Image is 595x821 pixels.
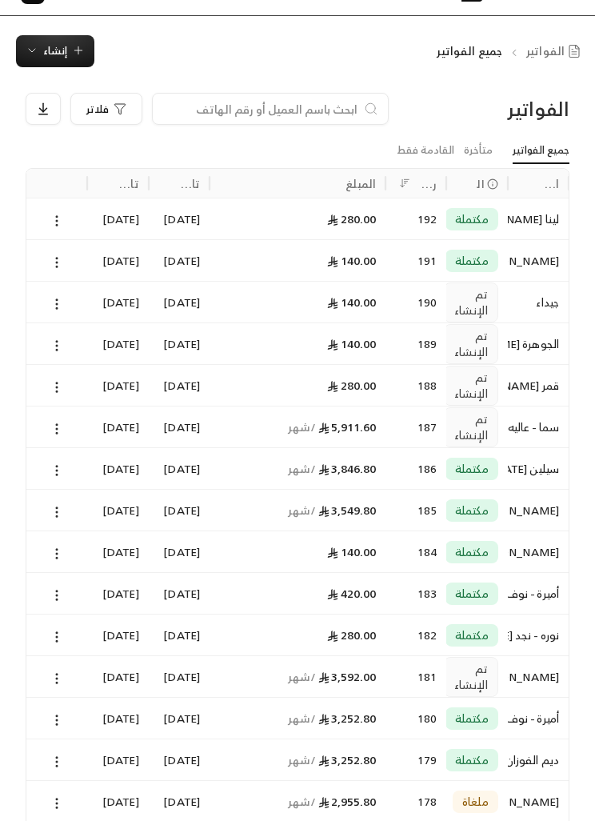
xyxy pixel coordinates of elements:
[517,698,559,739] div: أميرة - نوف - [PERSON_NAME]
[288,791,315,811] span: / شهر
[395,323,437,364] div: 189
[455,211,489,227] span: مكتملة
[288,708,315,728] span: / شهر
[158,198,200,239] div: [DATE]
[437,43,586,59] nav: breadcrumb
[16,35,94,67] button: إنشاء
[97,656,138,697] div: [DATE]
[517,406,559,447] div: سما - عاليه
[395,656,437,697] div: 181
[517,323,559,364] div: الجوهرة [PERSON_NAME]
[288,417,315,437] span: / شهر
[395,573,437,614] div: 183
[158,323,200,364] div: [DATE]
[158,406,200,447] div: [DATE]
[517,490,559,531] div: [PERSON_NAME]
[219,282,376,322] div: 140.00
[345,174,376,194] div: المبلغ
[395,739,437,780] div: 179
[395,615,437,655] div: 182
[454,411,488,443] span: تم الإنشاء
[517,656,559,697] div: [PERSON_NAME]
[118,174,138,194] div: تاريخ التحديث
[219,240,376,281] div: 140.00
[97,240,138,281] div: [DATE]
[158,490,200,531] div: [DATE]
[416,174,437,194] div: رقم الفاتورة
[513,138,569,164] a: جميع الفواتير
[395,448,437,489] div: 186
[288,750,315,770] span: / شهر
[158,531,200,572] div: [DATE]
[517,365,559,406] div: قمر [PERSON_NAME]
[97,365,138,406] div: [DATE]
[517,615,559,655] div: نوره - نجد [PERSON_NAME]
[158,698,200,739] div: [DATE]
[288,500,315,520] span: / شهر
[97,198,138,239] div: [DATE]
[219,323,376,364] div: 140.00
[395,406,437,447] div: 187
[455,503,489,519] span: مكتملة
[395,198,437,239] div: 192
[219,573,376,614] div: 420.00
[97,739,138,780] div: [DATE]
[158,656,200,697] div: [DATE]
[97,531,138,572] div: [DATE]
[179,174,200,194] div: تاريخ الإنشاء
[455,711,489,727] span: مكتملة
[158,365,200,406] div: [DATE]
[454,370,488,402] span: تم الإنشاء
[97,490,138,531] div: [DATE]
[517,240,559,281] div: [PERSON_NAME]
[97,282,138,322] div: [DATE]
[219,365,376,406] div: 280.00
[97,698,138,739] div: [DATE]
[445,96,570,122] div: الفواتير
[219,531,376,572] div: 140.00
[158,240,200,281] div: [DATE]
[395,365,437,406] div: 188
[158,739,200,780] div: [DATE]
[462,794,489,810] span: ملغاة
[455,461,489,477] span: مكتملة
[158,448,200,489] div: [DATE]
[219,739,376,780] div: 3,252.80
[538,174,559,194] div: اسم العميل
[517,448,559,489] div: سيلين [DATE]
[455,253,489,269] span: مكتملة
[97,406,138,447] div: [DATE]
[517,282,559,322] div: جيداء
[517,573,559,614] div: أميرة - نوف - [PERSON_NAME]
[43,42,67,60] span: إنشاء
[517,198,559,239] div: لينا [PERSON_NAME]
[70,93,142,125] button: فلاتر
[455,752,489,768] span: مكتملة
[219,198,376,239] div: 280.00
[455,544,489,560] span: مكتملة
[97,615,138,655] div: [DATE]
[395,240,437,281] div: 191
[455,627,489,643] span: مكتملة
[454,328,488,360] span: تم الإنشاء
[395,698,437,739] div: 180
[454,661,488,693] span: تم الإنشاء
[455,586,489,602] span: مكتملة
[158,573,200,614] div: [DATE]
[464,138,493,163] a: متأخرة
[219,698,376,739] div: 3,252.80
[454,286,488,318] span: تم الإنشاء
[517,739,559,780] div: ديم الفوزان
[395,282,437,322] div: 190
[288,459,315,479] span: / شهر
[162,100,357,118] input: ابحث باسم العميل أو رقم الهاتف
[97,323,138,364] div: [DATE]
[158,615,200,655] div: [DATE]
[437,43,502,59] p: جميع الفواتير
[219,656,376,697] div: 3,592.00
[397,138,454,163] a: القادمة فقط
[86,104,109,114] span: فلاتر
[97,573,138,614] div: [DATE]
[97,448,138,489] div: [DATE]
[219,490,376,531] div: 3,549.80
